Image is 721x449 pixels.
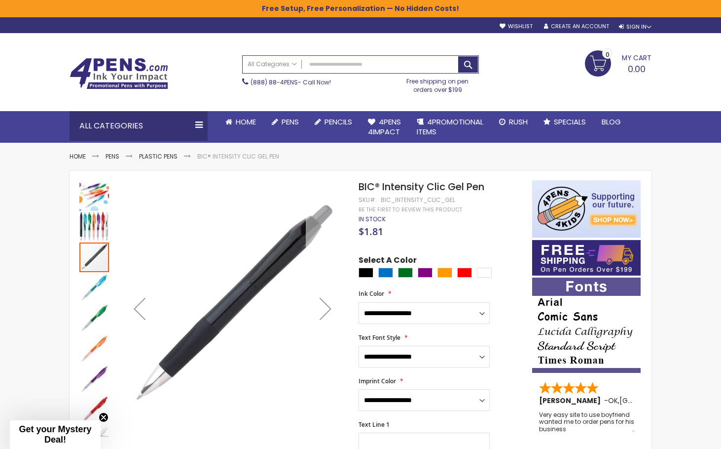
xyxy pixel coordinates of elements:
a: (888) 88-4PENS [251,78,298,86]
div: bic_intensity_clic_gel [381,196,455,204]
div: BIC® Intensity Clic Gel Pen [79,303,110,333]
div: BIC® Intensity Clic Gel Pen [79,211,110,242]
div: Sign In [619,23,651,31]
span: Pencils [324,117,352,127]
div: BIC® Intensity Clic Gel Pen [79,242,110,272]
div: Black [359,268,373,278]
div: Next [306,180,345,437]
span: - , [604,396,692,406]
div: Get your Mystery Deal!Close teaser [10,420,101,449]
img: BIC® Intensity Clic Gel Pen [79,181,109,211]
button: Close teaser [99,412,108,422]
img: BIC® Intensity Clic Gel Pen [79,304,109,333]
div: Availability [359,215,386,223]
span: In stock [359,215,386,223]
img: BIC® Intensity Clic Gel Pen [79,334,109,364]
span: 0 [606,50,610,59]
img: BIC® Intensity Clic Gel Pen [79,273,109,303]
a: Pens [264,111,307,133]
a: Rush [491,111,536,133]
div: BIC® Intensity Clic Gel Pen [79,272,110,303]
a: Plastic Pens [139,152,178,161]
img: BIC® Intensity Clic Gel Pen [79,212,109,242]
span: Ink Color [359,289,384,298]
span: Blog [602,117,621,127]
a: Home [217,111,264,133]
li: BIC® Intensity Clic Gel Pen [197,153,279,161]
span: Text Line 1 [359,420,390,429]
img: 4pens 4 kids [532,180,641,238]
span: Text Font Style [359,333,400,342]
span: [PERSON_NAME] [539,396,604,406]
div: BIC® Intensity Clic Gel Pen [79,395,110,425]
img: font-personalization-examples [532,278,641,373]
div: Blue Light [378,268,393,278]
a: Home [70,152,86,161]
img: BIC® Intensity Clic Gel Pen [120,195,345,420]
div: Free shipping on pen orders over $199 [397,74,479,93]
img: Free shipping on orders over $199 [532,240,641,276]
span: 4PROMOTIONAL ITEMS [417,117,483,137]
div: Red [457,268,472,278]
img: BIC® Intensity Clic Gel Pen [79,396,109,425]
span: $1.81 [359,225,383,238]
a: Create an Account [544,23,609,30]
div: All Categories [70,111,208,141]
span: - Call Now! [251,78,331,86]
div: Purple [418,268,433,278]
span: 0.00 [628,63,646,75]
div: BIC® Intensity Clic Gel Pen [79,180,110,211]
span: Home [236,117,256,127]
span: Rush [509,117,528,127]
img: BIC® Intensity Clic Gel Pen [79,365,109,395]
span: Specials [554,117,586,127]
span: Get your Mystery Deal! [19,424,91,445]
span: Imprint Color [359,377,396,385]
a: 0.00 0 [585,50,651,75]
div: Green [398,268,413,278]
a: Be the first to review this product [359,206,462,213]
span: All Categories [248,60,297,68]
span: 4Pens 4impact [368,117,401,137]
a: Pencils [307,111,360,133]
span: [GEOGRAPHIC_DATA] [619,396,692,406]
div: Very easy site to use boyfriend wanted me to order pens for his business [539,411,635,433]
a: Wishlist [500,23,533,30]
span: BIC® Intensity Clic Gel Pen [359,180,484,194]
span: Pens [282,117,299,127]
div: Orange [437,268,452,278]
img: 4Pens Custom Pens and Promotional Products [70,58,168,89]
a: Blog [594,111,629,133]
div: BIC® Intensity Clic Gel Pen [79,333,110,364]
a: All Categories [243,56,302,72]
div: Previous [120,180,159,437]
a: 4Pens4impact [360,111,409,143]
a: Pens [106,152,119,161]
a: 4PROMOTIONALITEMS [409,111,491,143]
strong: SKU [359,196,377,204]
div: White [477,268,492,278]
a: Specials [536,111,594,133]
span: OK [608,396,618,406]
span: Select A Color [359,255,417,268]
div: BIC® Intensity Clic Gel Pen [79,364,110,395]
